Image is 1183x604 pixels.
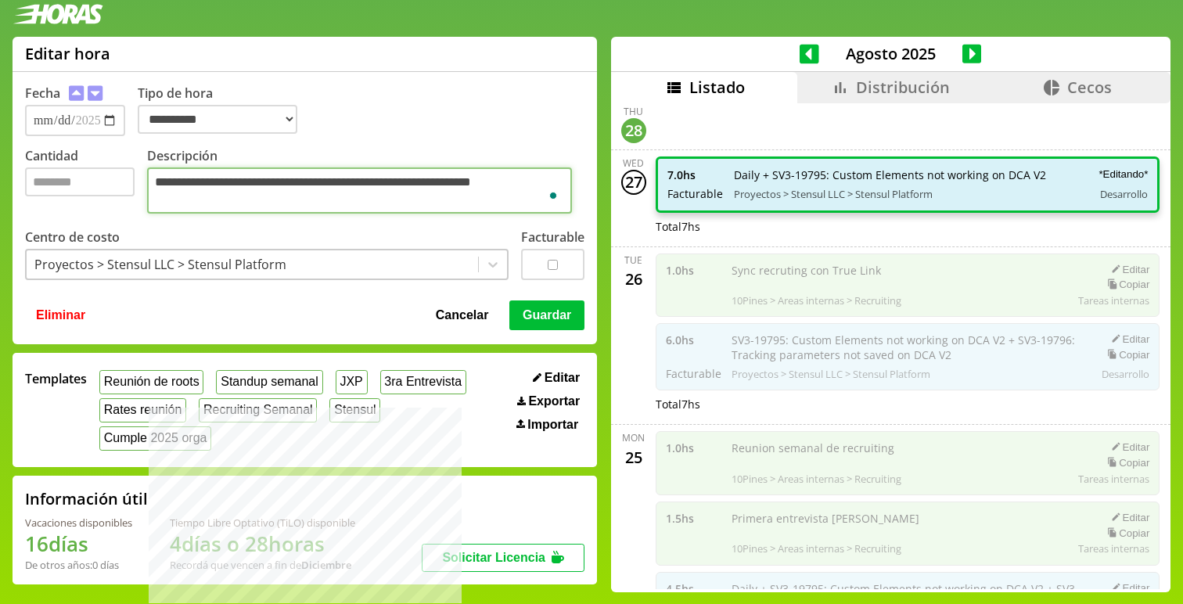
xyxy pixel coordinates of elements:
[624,105,643,118] div: Thu
[216,370,322,394] button: Standup semanal
[25,167,135,196] input: Cantidad
[624,253,642,267] div: Tue
[622,431,645,444] div: Mon
[856,77,950,98] span: Distribución
[99,426,211,451] button: Cumple 2025 orga
[819,43,962,64] span: Agosto 2025
[170,530,355,558] h1: 4 días o 28 horas
[199,398,317,422] button: Recruiting Semanal
[656,219,1160,234] div: Total 7 hs
[621,170,646,195] div: 27
[25,488,148,509] h2: Información útil
[147,147,584,218] label: Descripción
[25,84,60,102] label: Fecha
[31,300,90,330] button: Eliminar
[25,530,132,558] h1: 16 días
[380,370,466,394] button: 3ra Entrevista
[25,516,132,530] div: Vacaciones disponibles
[138,105,297,134] select: Tipo de hora
[621,267,646,292] div: 26
[138,84,310,136] label: Tipo de hora
[1067,77,1112,98] span: Cecos
[509,300,584,330] button: Guardar
[329,398,380,422] button: Stensul
[521,228,584,246] label: Facturable
[301,558,351,572] b: Diciembre
[611,103,1170,590] div: scrollable content
[25,558,132,572] div: De otros años: 0 días
[422,544,584,572] button: Solicitar Licencia
[621,118,646,143] div: 28
[25,43,110,64] h1: Editar hora
[170,516,355,530] div: Tiempo Libre Optativo (TiLO) disponible
[656,397,1160,412] div: Total 7 hs
[25,147,147,218] label: Cantidad
[147,167,572,214] textarea: To enrich screen reader interactions, please activate Accessibility in Grammarly extension settings
[336,370,368,394] button: JXP
[34,256,286,273] div: Proyectos > Stensul LLC > Stensul Platform
[170,558,355,572] div: Recordá que vencen a fin de
[25,228,120,246] label: Centro de costo
[545,371,580,385] span: Editar
[621,444,646,469] div: 25
[689,77,745,98] span: Listado
[623,156,644,170] div: Wed
[99,370,203,394] button: Reunión de roots
[442,551,545,564] span: Solicitar Licencia
[25,370,87,387] span: Templates
[13,4,103,24] img: logotipo
[528,370,584,386] button: Editar
[528,394,580,408] span: Exportar
[527,418,578,432] span: Importar
[99,398,186,422] button: Rates reunión
[431,300,494,330] button: Cancelar
[512,394,584,409] button: Exportar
